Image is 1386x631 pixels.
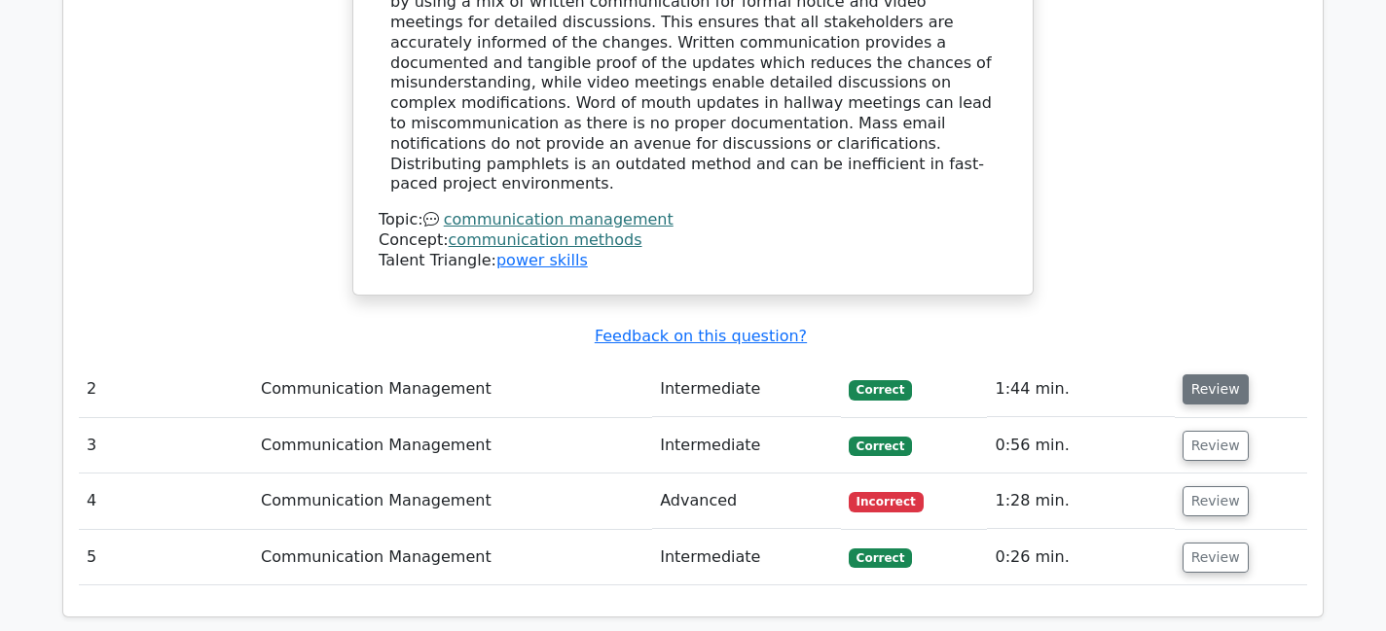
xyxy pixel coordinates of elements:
[987,473,1174,529] td: 1:28 min.
[253,418,652,473] td: Communication Management
[379,230,1007,251] div: Concept:
[849,492,924,511] span: Incorrect
[595,327,807,345] a: Feedback on this question?
[652,362,841,417] td: Intermediate
[444,210,674,228] a: communication management
[652,418,841,473] td: Intermediate
[79,530,253,585] td: 5
[849,437,912,456] span: Correct
[652,530,841,585] td: Intermediate
[849,548,912,568] span: Correct
[1183,431,1249,461] button: Review
[79,418,253,473] td: 3
[987,418,1174,473] td: 0:56 min.
[379,210,1007,230] div: Topic:
[987,362,1174,417] td: 1:44 min.
[79,473,253,529] td: 4
[1183,374,1249,404] button: Review
[79,362,253,417] td: 2
[253,530,652,585] td: Communication Management
[253,362,652,417] td: Communication Management
[849,380,912,400] span: Correct
[1183,486,1249,516] button: Review
[652,473,841,529] td: Advanced
[253,473,652,529] td: Communication Management
[379,210,1007,270] div: Talent Triangle:
[987,530,1174,585] td: 0:26 min.
[1183,543,1249,573] button: Review
[496,251,588,269] a: power skills
[449,230,642,249] a: communication methods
